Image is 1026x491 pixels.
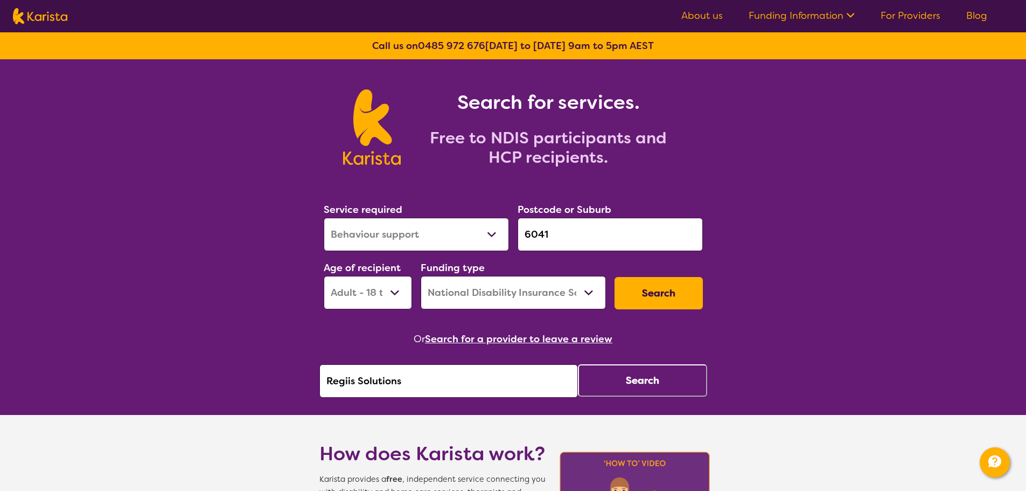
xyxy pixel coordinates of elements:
[749,9,855,22] a: Funding Information
[681,9,723,22] a: About us
[414,331,425,347] span: Or
[372,39,654,52] b: Call us on [DATE] to [DATE] 9am to 5pm AEST
[980,447,1010,478] button: Channel Menu
[386,474,402,485] b: free
[421,261,485,274] label: Funding type
[414,128,683,167] h2: Free to NDIS participants and HCP recipients.
[578,364,707,397] button: Search
[13,8,67,24] img: Karista logo
[966,9,987,22] a: Blog
[324,261,401,274] label: Age of recipient
[518,218,703,251] input: Type
[319,441,546,467] h1: How does Karista work?
[518,203,611,216] label: Postcode or Suburb
[881,9,940,22] a: For Providers
[615,277,703,309] button: Search
[418,39,485,52] a: 0485 972 676
[343,89,401,165] img: Karista logo
[324,203,402,216] label: Service required
[414,89,683,115] h1: Search for services.
[319,364,578,398] input: Type provider name here
[425,331,612,347] button: Search for a provider to leave a review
